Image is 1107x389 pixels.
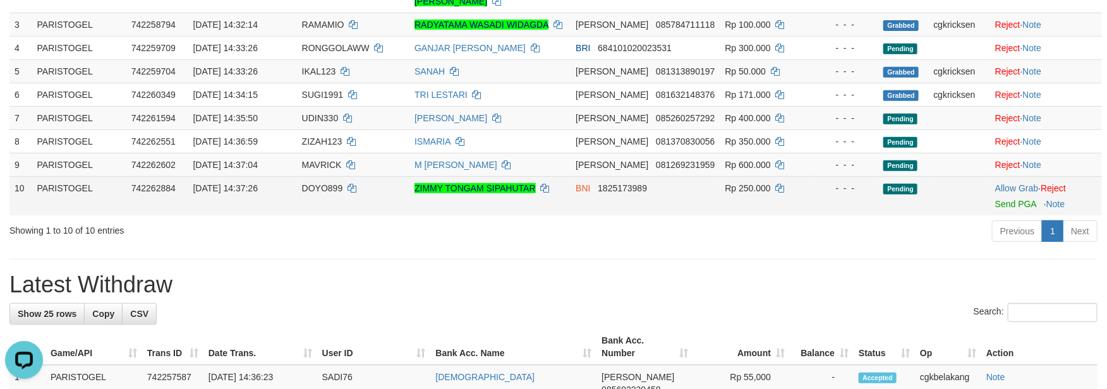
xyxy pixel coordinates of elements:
[131,136,176,147] span: 742262551
[302,20,344,30] span: RAMAMIO
[131,43,176,53] span: 742259709
[995,90,1020,100] a: Reject
[915,329,981,365] th: Op: activate to sort column ascending
[990,13,1102,36] td: ·
[9,36,32,59] td: 4
[576,66,648,76] span: [PERSON_NAME]
[986,372,1005,382] a: Note
[995,160,1020,170] a: Reject
[130,309,148,319] span: CSV
[656,90,715,100] span: Copy 081632148376 to clipboard
[317,329,431,365] th: User ID: activate to sort column ascending
[1023,160,1042,170] a: Note
[302,66,336,76] span: IKAL123
[598,183,647,193] span: Copy 1825173989 to clipboard
[576,183,590,193] span: BNI
[883,90,919,101] span: Grabbed
[725,90,771,100] span: Rp 171.000
[819,135,873,148] div: - - -
[883,184,917,194] span: Pending
[819,88,873,101] div: - - -
[131,20,176,30] span: 742258794
[883,137,917,148] span: Pending
[302,136,342,147] span: ZIZAH123
[436,372,535,382] a: [DEMOGRAPHIC_DATA]
[9,106,32,129] td: 7
[9,176,32,215] td: 10
[414,136,451,147] a: ISMARIA
[995,199,1036,209] a: Send PGA
[656,160,715,170] span: Copy 081269231959 to clipboard
[990,129,1102,153] td: ·
[302,160,342,170] span: MAVRICK
[32,129,126,153] td: PARISTOGEL
[1063,220,1098,242] a: Next
[656,20,715,30] span: Copy 085784711118 to clipboard
[414,43,526,53] a: GANJAR [PERSON_NAME]
[193,160,258,170] span: [DATE] 14:37:04
[142,329,203,365] th: Trans ID: activate to sort column ascending
[990,83,1102,106] td: ·
[1023,20,1042,30] a: Note
[193,90,258,100] span: [DATE] 14:34:15
[725,43,771,53] span: Rp 300.000
[9,129,32,153] td: 8
[725,160,771,170] span: Rp 600.000
[990,106,1102,129] td: ·
[929,13,990,36] td: cgkricksen
[819,112,873,124] div: - - -
[859,373,897,383] span: Accepted
[414,20,548,30] a: RADYATAMA WASADI WIDAGDA
[84,303,123,325] a: Copy
[1023,43,1042,53] a: Note
[981,329,1098,365] th: Action
[1008,303,1098,322] input: Search:
[974,303,1098,322] label: Search:
[131,90,176,100] span: 742260349
[819,18,873,31] div: - - -
[990,176,1102,215] td: ·
[302,90,343,100] span: SUGI1991
[193,20,258,30] span: [DATE] 14:32:14
[302,43,370,53] span: RONGGOLAWW
[995,113,1020,123] a: Reject
[883,20,919,31] span: Grabbed
[995,20,1020,30] a: Reject
[302,113,339,123] span: UDIN330
[819,65,873,78] div: - - -
[32,83,126,106] td: PARISTOGEL
[431,329,597,365] th: Bank Acc. Name: activate to sort column ascending
[656,136,715,147] span: Copy 081370830056 to clipboard
[576,136,648,147] span: [PERSON_NAME]
[193,183,258,193] span: [DATE] 14:37:26
[32,153,126,176] td: PARISTOGEL
[598,43,672,53] span: Copy 684101020023531 to clipboard
[1023,113,1042,123] a: Note
[131,66,176,76] span: 742259704
[990,36,1102,59] td: ·
[92,309,114,319] span: Copy
[576,160,648,170] span: [PERSON_NAME]
[995,66,1020,76] a: Reject
[9,272,1098,297] h1: Latest Withdraw
[819,42,873,54] div: - - -
[929,59,990,83] td: cgkricksen
[992,220,1043,242] a: Previous
[414,90,468,100] a: TRI LESTARI
[122,303,157,325] a: CSV
[725,183,771,193] span: Rp 250.000
[414,183,536,193] a: ZIMMY TONGAM SIPAHUTAR
[576,43,590,53] span: BRI
[819,182,873,194] div: - - -
[9,219,452,237] div: Showing 1 to 10 of 10 entries
[131,183,176,193] span: 742262884
[725,66,766,76] span: Rp 50.000
[995,136,1020,147] a: Reject
[995,43,1020,53] a: Reject
[32,36,126,59] td: PARISTOGEL
[18,309,76,319] span: Show 25 rows
[725,20,771,30] span: Rp 100.000
[990,153,1102,176] td: ·
[193,43,258,53] span: [DATE] 14:33:26
[45,329,142,365] th: Game/API: activate to sort column ascending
